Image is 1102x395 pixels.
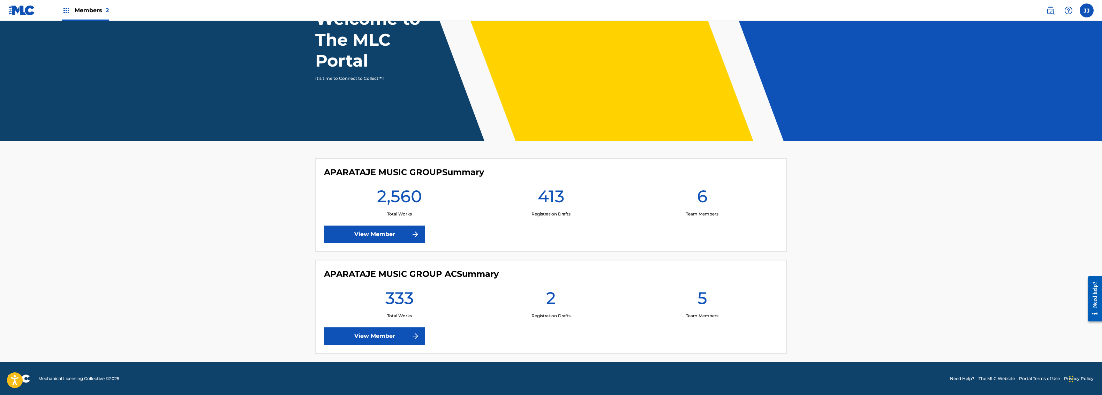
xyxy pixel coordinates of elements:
[1069,369,1073,389] div: Arrastrar
[1082,271,1102,327] iframe: Resource Center
[697,288,707,313] h1: 5
[1062,3,1075,17] div: Help
[8,374,30,383] img: logo
[950,375,974,382] a: Need Help?
[62,6,70,15] img: Top Rightsholders
[324,167,484,177] h4: APARATAJE MUSIC GROUP
[538,186,564,211] h1: 413
[8,5,35,15] img: MLC Logo
[1064,375,1094,382] a: Privacy Policy
[697,186,708,211] h1: 6
[38,375,119,382] span: Mechanical Licensing Collective © 2025
[387,211,412,217] p: Total Works
[385,288,414,313] h1: 333
[1064,6,1073,15] img: help
[324,269,499,279] h4: APARATAJE MUSIC GROUP AC
[315,8,446,71] h1: Welcome to The MLC Portal
[106,7,109,14] span: 2
[75,6,109,14] span: Members
[1080,3,1094,17] div: User Menu
[531,211,571,217] p: Registration Drafts
[1043,3,1057,17] a: Public Search
[1019,375,1060,382] a: Portal Terms of Use
[377,186,422,211] h1: 2,560
[315,75,436,82] p: It's time to Connect to Collect™!
[1067,362,1102,395] iframe: Chat Widget
[411,332,420,340] img: f7272a7cc735f4ea7f67.svg
[531,313,571,319] p: Registration Drafts
[979,375,1015,382] a: The MLC Website
[686,313,718,319] p: Team Members
[324,226,425,243] a: View Member
[411,230,420,238] img: f7272a7cc735f4ea7f67.svg
[686,211,718,217] p: Team Members
[324,327,425,345] a: View Member
[387,313,412,319] p: Total Works
[546,288,556,313] h1: 2
[1067,362,1102,395] div: Widget de chat
[1046,6,1055,15] img: search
